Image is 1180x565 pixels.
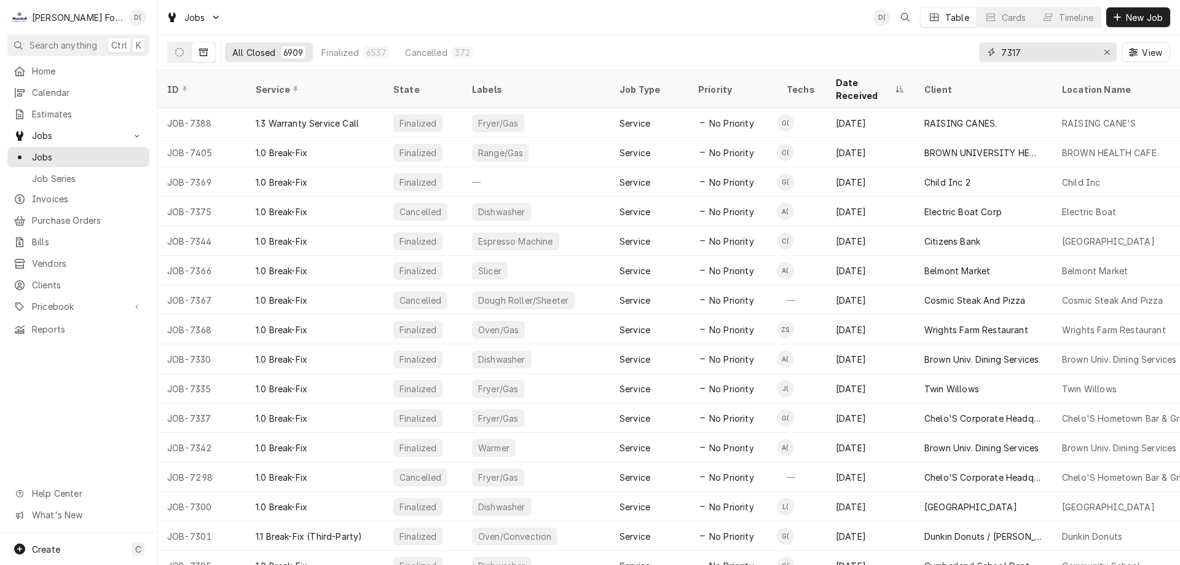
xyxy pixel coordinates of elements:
div: Belmont Market [924,264,990,277]
div: Brown Univ. Dining Services [924,441,1039,454]
div: JOB-7369 [157,167,246,197]
div: Service [619,353,650,366]
span: Jobs [32,129,125,142]
div: Service [619,500,650,513]
div: 1.0 Break-Fix [256,235,307,248]
div: 1.0 Break-Fix [256,471,307,484]
div: D( [873,9,891,26]
div: Service [619,117,650,130]
span: No Priority [709,530,754,543]
div: JOB-7301 [157,521,246,551]
div: Wrights Farm Restaurant [1062,323,1166,336]
a: Bills [7,232,149,252]
div: BROWN HEALTH CAFE [1062,146,1157,159]
div: JOB-7300 [157,492,246,521]
div: Cosmic Steak And Pizza [924,294,1026,307]
div: Priority [698,83,765,96]
div: 1.3 Warranty Service Call [256,117,359,130]
button: New Job [1106,7,1170,27]
div: Fryer/Gas [477,382,519,395]
a: Job Series [7,168,149,189]
span: Estimates [32,108,143,121]
div: Espresso Machine [477,235,554,248]
div: Service [619,235,650,248]
div: 1.0 Break-Fix [256,441,307,454]
div: Oven/Convection [477,530,553,543]
div: [DATE] [826,492,914,521]
a: Purchase Orders [7,210,149,231]
div: Twin Willows [924,382,979,395]
div: A( [777,350,794,368]
div: [DATE] [826,403,914,433]
div: D( [129,9,146,26]
div: Cosmic Steak And Pizza [1062,294,1163,307]
span: View [1139,46,1165,59]
button: Search anythingCtrlK [7,34,149,56]
div: Finalized [321,46,358,59]
div: C( [777,144,794,161]
div: Belmont Market [1062,264,1128,277]
div: Timeline [1059,11,1093,24]
button: Erase input [1097,42,1117,62]
div: JOB-7366 [157,256,246,285]
div: Zz Pending No Schedule's Avatar [777,321,794,338]
div: JOB-7298 [157,462,246,492]
div: [GEOGRAPHIC_DATA] [1062,235,1155,248]
div: JOB-7367 [157,285,246,315]
div: [DATE] [826,167,914,197]
div: 6909 [283,46,304,59]
div: Job Type [619,83,678,96]
span: No Priority [709,441,754,454]
div: Table [945,11,969,24]
div: JOB-7368 [157,315,246,344]
span: Create [32,544,60,555]
div: Service [619,471,650,484]
div: JOB-7405 [157,138,246,167]
div: Gabe Collazo (127)'s Avatar [777,173,794,191]
div: Andy Christopoulos (121)'s Avatar [777,439,794,456]
div: Slicer [477,264,503,277]
div: Techs [787,83,816,96]
span: Jobs [32,151,143,164]
div: Cancelled [405,46,447,59]
span: No Priority [709,353,754,366]
div: [DATE] [826,433,914,462]
span: Invoices [32,192,143,205]
div: Dunkin Donuts / [PERSON_NAME]'S Mgmnt. [924,530,1042,543]
span: No Priority [709,412,754,425]
span: Reports [32,323,143,336]
span: Jobs [184,11,205,24]
div: [DATE] [826,374,914,403]
div: Service [619,412,650,425]
div: JOB-7335 [157,374,246,403]
div: JOB-7342 [157,433,246,462]
span: Purchase Orders [32,214,143,227]
div: [DATE] [826,521,914,551]
div: Finalized [398,117,438,130]
div: [DATE] [826,108,914,138]
div: A( [777,203,794,220]
div: Finalized [398,500,438,513]
span: Ctrl [111,39,127,52]
div: 1.0 Break-Fix [256,146,307,159]
div: 1.0 Break-Fix [256,353,307,366]
div: Finalized [398,382,438,395]
div: Luis (54)'s Avatar [777,498,794,515]
div: Finalized [398,235,438,248]
div: 1.0 Break-Fix [256,382,307,395]
div: JOB-7344 [157,226,246,256]
div: 1.0 Break-Fix [256,264,307,277]
div: [DATE] [826,285,914,315]
span: No Priority [709,205,754,218]
div: Oven/Gas [477,323,520,336]
div: L( [777,498,794,515]
span: Search anything [29,39,97,52]
a: Jobs [7,147,149,167]
span: No Priority [709,382,754,395]
div: [DATE] [826,315,914,344]
div: Cards [1002,11,1026,24]
div: Derek Testa (81)'s Avatar [129,9,146,26]
a: Calendar [7,82,149,103]
div: Fryer/Gas [477,471,519,484]
span: Calendar [32,86,143,99]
